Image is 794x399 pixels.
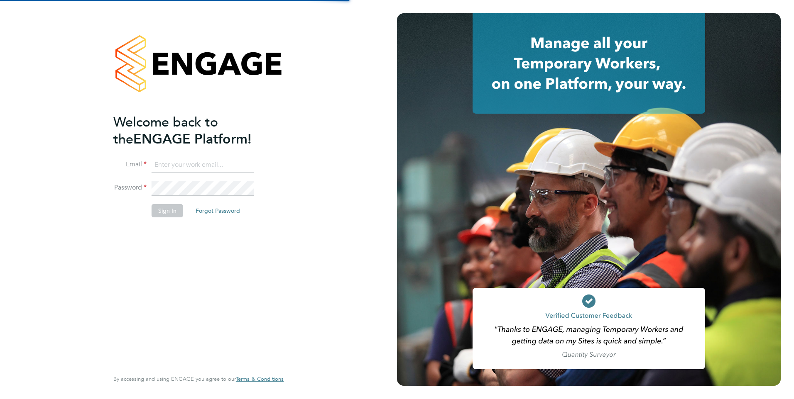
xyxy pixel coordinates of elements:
input: Enter your work email... [152,158,254,173]
span: Welcome back to the [113,114,218,147]
label: Password [113,183,147,192]
span: By accessing and using ENGAGE you agree to our [113,375,284,382]
a: Terms & Conditions [236,376,284,382]
button: Forgot Password [189,204,247,217]
button: Sign In [152,204,183,217]
label: Email [113,160,147,169]
h2: ENGAGE Platform! [113,114,275,148]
